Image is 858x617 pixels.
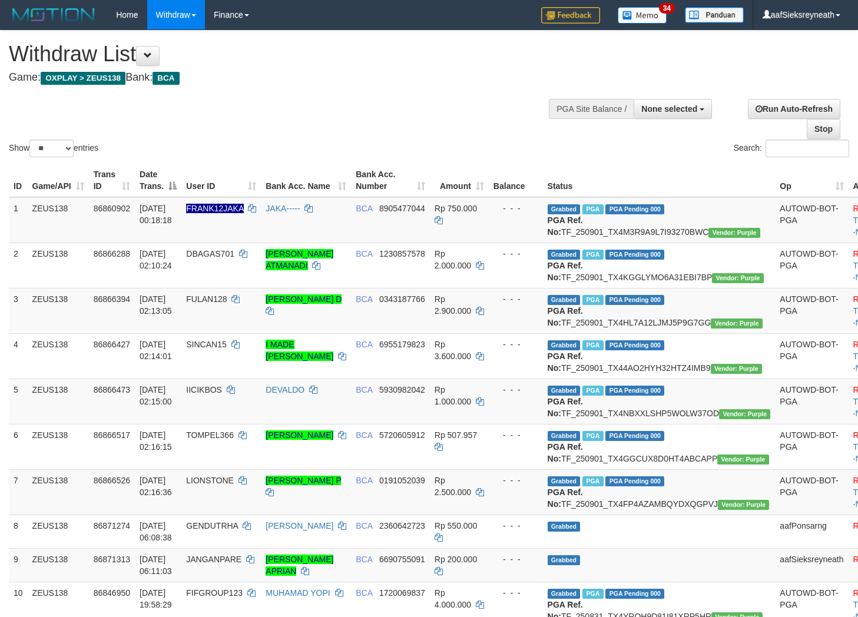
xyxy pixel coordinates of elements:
[775,548,848,582] td: aafSieksreyneath
[28,515,89,548] td: ZEUS138
[548,306,583,327] b: PGA Ref. No:
[493,293,538,305] div: - - -
[543,243,776,288] td: TF_250901_TX4KGGLYMO6A31EBI7BP
[548,431,581,441] span: Grabbed
[775,515,848,548] td: aafPonsarng
[379,385,425,394] span: Copy 5930982042 to clipboard
[435,521,477,530] span: Rp 550.000
[493,339,538,350] div: - - -
[28,379,89,424] td: ZEUS138
[711,364,762,374] span: Vendor URL: https://trx4.1velocity.biz
[549,99,634,119] div: PGA Site Balance /
[186,521,238,530] span: GENDUTRHA
[94,385,130,394] span: 86866473
[186,294,227,304] span: FULAN128
[379,588,425,598] span: Copy 1720069837 to clipboard
[140,385,172,406] span: [DATE] 02:15:00
[775,379,848,424] td: AUTOWD-BOT-PGA
[266,430,333,440] a: [PERSON_NAME]
[548,442,583,463] b: PGA Ref. No:
[89,164,135,197] th: Trans ID: activate to sort column ascending
[543,164,776,197] th: Status
[775,469,848,515] td: AUTOWD-BOT-PGA
[94,340,130,349] span: 86866427
[135,164,181,197] th: Date Trans.: activate to sort column descending
[685,7,744,23] img: panduan.png
[266,555,333,576] a: [PERSON_NAME] APRIAN
[94,430,130,440] span: 86866517
[641,104,697,114] span: None selected
[379,249,425,258] span: Copy 1230857578 to clipboard
[28,333,89,379] td: ZEUS138
[379,430,425,440] span: Copy 5720605912 to clipboard
[9,469,28,515] td: 7
[605,386,664,396] span: PGA Pending
[140,430,172,452] span: [DATE] 02:16:15
[548,250,581,260] span: Grabbed
[634,99,712,119] button: None selected
[582,589,603,599] span: Marked by aafnoeunsreypich
[605,431,664,441] span: PGA Pending
[266,204,300,213] a: JAKA-----
[9,72,560,84] h4: Game: Bank:
[543,424,776,469] td: TF_250901_TX4GGCUX8D0HT4ABCAPP
[493,429,538,441] div: - - -
[548,397,583,418] b: PGA Ref. No:
[548,476,581,486] span: Grabbed
[9,243,28,288] td: 2
[266,294,342,304] a: [PERSON_NAME] D
[140,204,172,225] span: [DATE] 00:18:18
[766,140,849,157] input: Search:
[493,475,538,486] div: - - -
[94,555,130,564] span: 86871313
[435,476,471,497] span: Rp 2.500.000
[493,384,538,396] div: - - -
[29,140,74,157] select: Showentries
[379,476,425,485] span: Copy 0191052039 to clipboard
[140,249,172,270] span: [DATE] 02:10:24
[435,294,471,316] span: Rp 2.900.000
[266,476,341,485] a: [PERSON_NAME] P
[582,476,603,486] span: Marked by aafpengsreynich
[435,385,471,406] span: Rp 1.000.000
[379,555,425,564] span: Copy 6690755091 to clipboard
[266,385,304,394] a: DEVALDO
[548,261,583,282] b: PGA Ref. No:
[548,340,581,350] span: Grabbed
[28,469,89,515] td: ZEUS138
[711,319,762,329] span: Vendor URL: https://trx4.1velocity.biz
[734,140,849,157] label: Search:
[94,204,130,213] span: 86860902
[748,99,840,119] a: Run Auto-Refresh
[605,250,664,260] span: PGA Pending
[356,555,372,564] span: BCA
[186,385,222,394] span: IICIKBOS
[186,204,243,213] span: Nama rekening ada tanda titik/strip, harap diedit
[9,288,28,333] td: 3
[9,6,98,24] img: MOTION_logo.png
[41,72,125,85] span: OXPLAY > ZEUS138
[548,487,583,509] b: PGA Ref. No:
[356,521,372,530] span: BCA
[9,42,560,66] h1: Withdraw List
[186,588,243,598] span: FIFGROUP123
[548,351,583,373] b: PGA Ref. No:
[435,588,471,609] span: Rp 4.000.000
[186,430,234,440] span: TOMPEL366
[582,340,603,350] span: Marked by aafpengsreynich
[775,288,848,333] td: AUTOWD-BOT-PGA
[351,164,430,197] th: Bank Acc. Number: activate to sort column ascending
[9,333,28,379] td: 4
[356,340,372,349] span: BCA
[493,553,538,565] div: - - -
[140,294,172,316] span: [DATE] 02:13:05
[94,294,130,304] span: 86866394
[28,197,89,243] td: ZEUS138
[708,228,760,238] span: Vendor URL: https://trx4.1velocity.biz
[548,386,581,396] span: Grabbed
[356,294,372,304] span: BCA
[140,521,172,542] span: [DATE] 06:08:38
[605,476,664,486] span: PGA Pending
[543,288,776,333] td: TF_250901_TX4HL7A12LJMJ5P9G7GG
[548,295,581,305] span: Grabbed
